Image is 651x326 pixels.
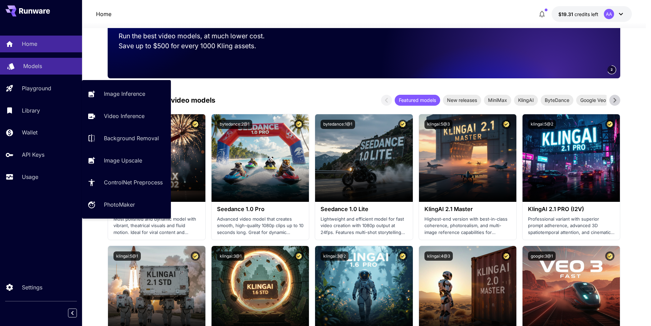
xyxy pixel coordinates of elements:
button: Certified Model – Vetted for best performance and includes a commercial license. [605,120,614,129]
span: KlingAI [514,96,538,104]
p: Run the best video models, at much lower cost. [119,31,278,41]
button: Certified Model – Vetted for best performance and includes a commercial license. [294,251,303,261]
a: ControlNet Preprocess [82,174,171,191]
button: klingai:3@2 [321,251,349,261]
button: Certified Model – Vetted for best performance and includes a commercial license. [294,120,303,129]
p: PhotoMaker [104,200,135,209]
img: alt [315,114,412,202]
p: Image Inference [104,90,145,98]
button: Collapse sidebar [68,309,77,317]
h3: KlingAI 2.1 Master [424,206,511,212]
button: klingai:4@3 [424,251,453,261]
a: Image Inference [82,86,171,102]
p: Image Upscale [104,156,142,165]
span: Google Veo [576,96,610,104]
button: $19.31425 [552,6,632,22]
p: Library [22,106,40,115]
img: alt [212,114,309,202]
button: Certified Model – Vetted for best performance and includes a commercial license. [605,251,614,261]
span: 2 [611,67,613,72]
a: Background Removal [82,130,171,147]
h3: KlingAI 2.1 PRO (I2V) [528,206,614,212]
button: bytedance:2@1 [217,120,252,129]
p: Most polished and dynamic model with vibrant, theatrical visuals and fluid motion. Ideal for vira... [113,216,200,236]
p: Background Removal [104,134,159,142]
button: Certified Model – Vetted for best performance and includes a commercial license. [191,120,200,129]
a: Video Inference [82,108,171,125]
button: bytedance:1@1 [321,120,355,129]
p: ControlNet Preprocess [104,178,163,186]
p: Video Inference [104,112,145,120]
span: ByteDance [541,96,573,104]
span: New releases [443,96,481,104]
p: Lightweight and efficient model for fast video creation with 1080p output at 24fps. Features mult... [321,216,407,236]
p: Wallet [22,128,38,136]
span: Featured models [395,96,440,104]
a: PhotoMaker [82,196,171,213]
button: Certified Model – Vetted for best performance and includes a commercial license. [398,120,407,129]
p: Models [23,62,42,70]
p: Home [96,10,111,18]
p: Home [22,40,37,48]
nav: breadcrumb [96,10,111,18]
button: klingai:5@1 [113,251,141,261]
div: $19.31425 [558,11,598,18]
p: Highest-end version with best-in-class coherence, photorealism, and multi-image reference capabil... [424,216,511,236]
p: Advanced video model that creates smooth, high-quality 1080p clips up to 10 seconds long. Great f... [217,216,303,236]
span: credits left [574,11,598,17]
img: alt [523,114,620,202]
button: Certified Model – Vetted for best performance and includes a commercial license. [191,251,200,261]
a: Image Upscale [82,152,171,169]
button: google:3@1 [528,251,556,261]
p: Professional variant with superior prompt adherence, advanced 3D spatiotemporal attention, and ci... [528,216,614,236]
button: klingai:5@3 [424,120,452,129]
button: klingai:3@1 [217,251,244,261]
button: Certified Model – Vetted for best performance and includes a commercial license. [502,120,511,129]
p: Usage [22,173,38,181]
button: Certified Model – Vetted for best performance and includes a commercial license. [502,251,511,261]
p: API Keys [22,151,44,159]
p: Playground [22,84,51,92]
div: Collapse sidebar [73,307,82,319]
h3: Seedance 1.0 Lite [321,206,407,212]
img: alt [419,114,516,202]
span: $19.31 [558,11,574,17]
p: Save up to $500 for every 1000 Kling assets. [119,41,278,51]
p: Settings [22,283,42,291]
span: MiniMax [484,96,511,104]
div: AA [604,9,614,19]
button: Certified Model – Vetted for best performance and includes a commercial license. [398,251,407,261]
h3: Seedance 1.0 Pro [217,206,303,212]
button: klingai:5@2 [528,120,556,129]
